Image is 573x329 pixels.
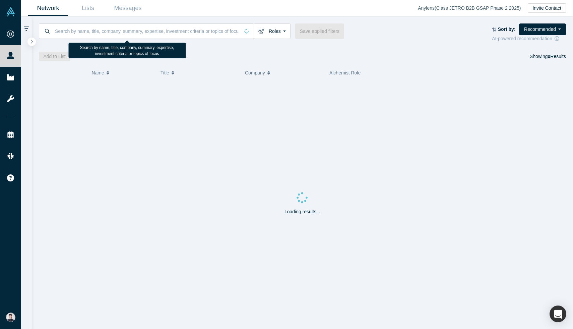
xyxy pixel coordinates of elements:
a: Network [28,0,68,16]
span: Company [245,66,265,80]
button: Name [91,66,153,80]
span: Name [91,66,104,80]
img: Katsutoshi Tabata's Account [6,313,15,322]
img: Alchemist Vault Logo [6,7,15,16]
strong: 0 [548,54,551,59]
div: Showing [530,52,566,61]
button: Roles [254,23,291,39]
button: Recommended [519,23,566,35]
button: Invite Contact [528,3,566,13]
button: Add to List [39,52,70,61]
strong: Sort by: [498,26,516,32]
div: AI-powered recommendation [492,35,566,42]
input: Search by name, title, company, summary, expertise, investment criteria or topics of focus [54,23,240,39]
a: Lists [68,0,108,16]
span: Title [161,66,169,80]
button: Company [245,66,322,80]
span: Alchemist Role [329,70,361,75]
button: Save applied filters [295,23,344,39]
button: Title [161,66,238,80]
p: Loading results... [284,208,320,215]
div: Anylens ( Class JETRO B2B GSAP Phase 2 2025 ) [418,5,528,12]
a: Messages [108,0,148,16]
span: Results [548,54,566,59]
